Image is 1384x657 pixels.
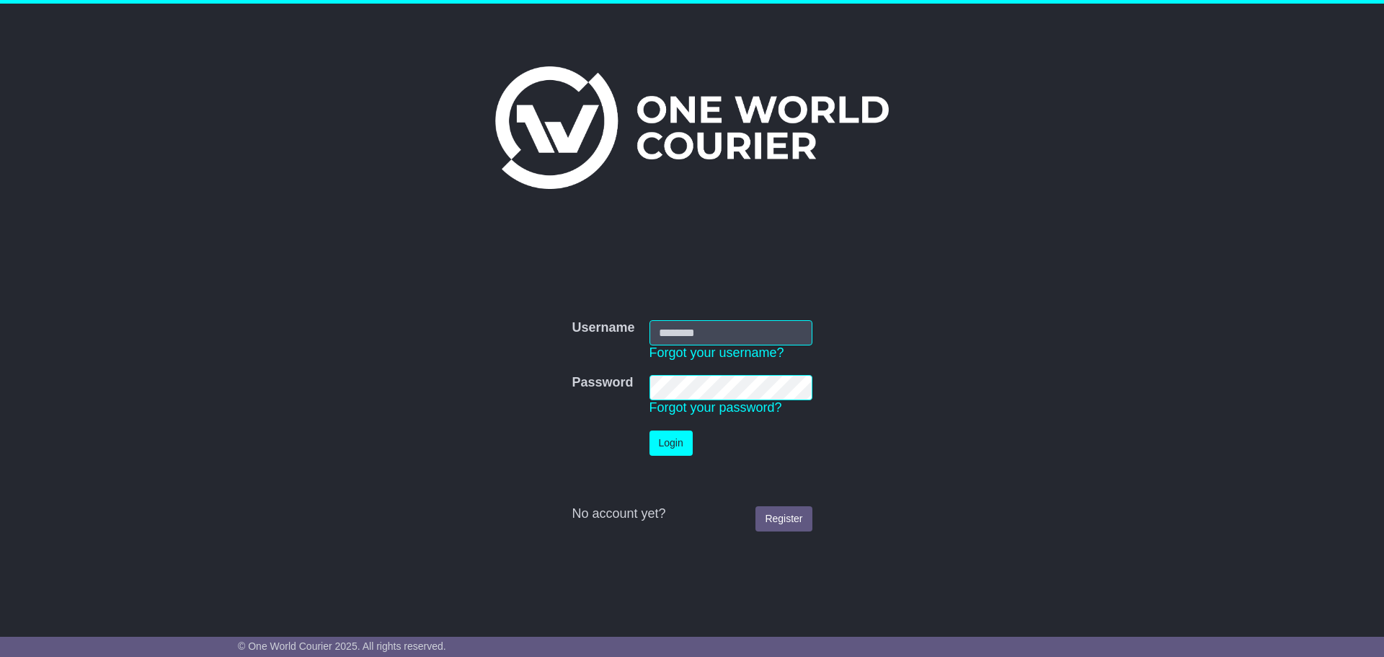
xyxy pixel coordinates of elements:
a: Register [755,506,812,532]
img: One World [495,66,889,189]
label: Password [572,375,633,391]
div: No account yet? [572,506,812,522]
a: Forgot your username? [649,345,784,360]
button: Login [649,431,693,456]
label: Username [572,320,634,336]
a: Forgot your password? [649,400,782,415]
span: © One World Courier 2025. All rights reserved. [238,640,446,652]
